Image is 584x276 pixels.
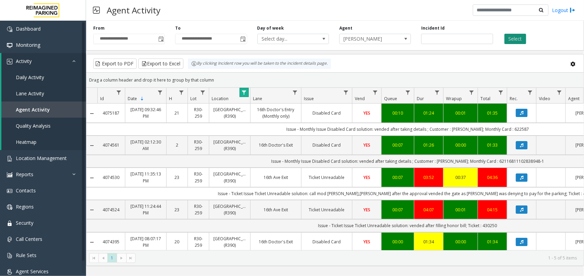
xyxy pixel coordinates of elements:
span: YES [363,239,370,245]
a: [DATE] 08:07:17 PM [129,235,162,248]
a: Queue Filter Menu [403,88,413,97]
a: Disabled Card [306,110,348,116]
span: Daily Activity [16,74,44,81]
a: Date Filter Menu [156,88,165,97]
span: Toggle popup [239,34,247,44]
a: 01:33 [482,142,503,148]
span: Rule Sets [16,252,36,258]
a: Ticket Unreadable [306,206,348,213]
a: [GEOGRAPHIC_DATA] (R390) [213,171,246,184]
a: 16th Ave Exit [255,174,297,181]
span: YES [363,207,370,213]
a: 04:07 [418,206,439,213]
a: 4075187 [102,110,121,116]
img: 'icon' [7,188,12,194]
span: Contacts [16,187,36,194]
a: 04:15 [482,206,503,213]
a: Daily Activity [1,69,86,85]
a: [DATE] 02:12:30 AM [129,139,162,152]
img: logout [570,7,575,14]
span: Sortable [139,96,145,102]
a: R30-259 [192,203,205,216]
span: Agent [568,96,580,102]
span: Heatmap [16,139,36,145]
span: Queue [384,96,397,102]
span: YES [363,174,370,180]
button: Select [505,34,526,44]
img: 'icon' [7,172,12,178]
a: Rec. Filter Menu [525,88,535,97]
a: 00:00 [386,238,410,245]
label: Agent [339,25,352,31]
a: 4074530 [102,174,121,181]
a: R30-259 [192,235,205,248]
span: Reports [16,171,33,178]
a: Lane Activity [1,85,86,102]
a: Disabled Card [306,142,348,148]
span: Location [212,96,229,102]
span: Vend [355,96,365,102]
span: Monitoring [16,42,40,48]
a: 03:52 [418,174,439,181]
span: Security [16,220,33,226]
a: Lane Filter Menu [290,88,300,97]
a: 00:10 [386,110,410,116]
a: Video Filter Menu [555,88,564,97]
a: 00:07 [386,174,410,181]
span: Select day... [258,34,315,44]
img: 'icon' [7,237,12,242]
a: Issue Filter Menu [341,88,351,97]
span: Video [539,96,550,102]
a: Ticket Unreadable [306,174,348,181]
a: YES [357,238,377,245]
a: Collapse Details [86,111,97,116]
a: [DATE] 11:35:13 PM [129,171,162,184]
div: By clicking Incident row you will be taken to the incident details page. [188,59,331,69]
div: 04:36 [482,174,503,181]
img: infoIcon.svg [191,61,197,66]
img: 'icon' [7,43,12,48]
span: Page 1 [107,253,117,263]
a: [GEOGRAPHIC_DATA] (R390) [213,139,246,152]
a: 01:24 [418,110,439,116]
img: 'icon' [7,221,12,226]
span: Id [100,96,104,102]
a: Lot Filter Menu [198,88,208,97]
span: Dur [417,96,424,102]
a: YES [357,206,377,213]
a: Quality Analysis [1,118,86,134]
a: 16th Doctor's Entry (Monthly only) [255,106,297,119]
div: 00:00 [448,142,474,148]
a: Total Filter Menu [496,88,506,97]
a: 00:00 [448,238,474,245]
label: Incident Id [421,25,445,31]
label: Day of week [257,25,284,31]
a: Activity [1,53,86,69]
a: 20 [171,238,183,245]
a: 00:07 [386,206,410,213]
a: Logout [552,7,575,14]
a: R30-259 [192,171,205,184]
div: 01:26 [418,142,439,148]
img: 'icon' [7,156,12,161]
a: 16th Doctor's Exit [255,238,297,245]
a: YES [357,110,377,116]
a: 2 [171,142,183,148]
a: [DATE] 09:32:46 PM [129,106,162,119]
a: 01:34 [482,238,503,245]
a: 00:07 [386,142,410,148]
a: 00:01 [448,110,474,116]
label: To [175,25,181,31]
a: H Filter Menu [177,88,186,97]
button: Export to PDF [93,59,137,69]
img: 'icon' [7,253,12,258]
img: 'icon' [7,59,12,64]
